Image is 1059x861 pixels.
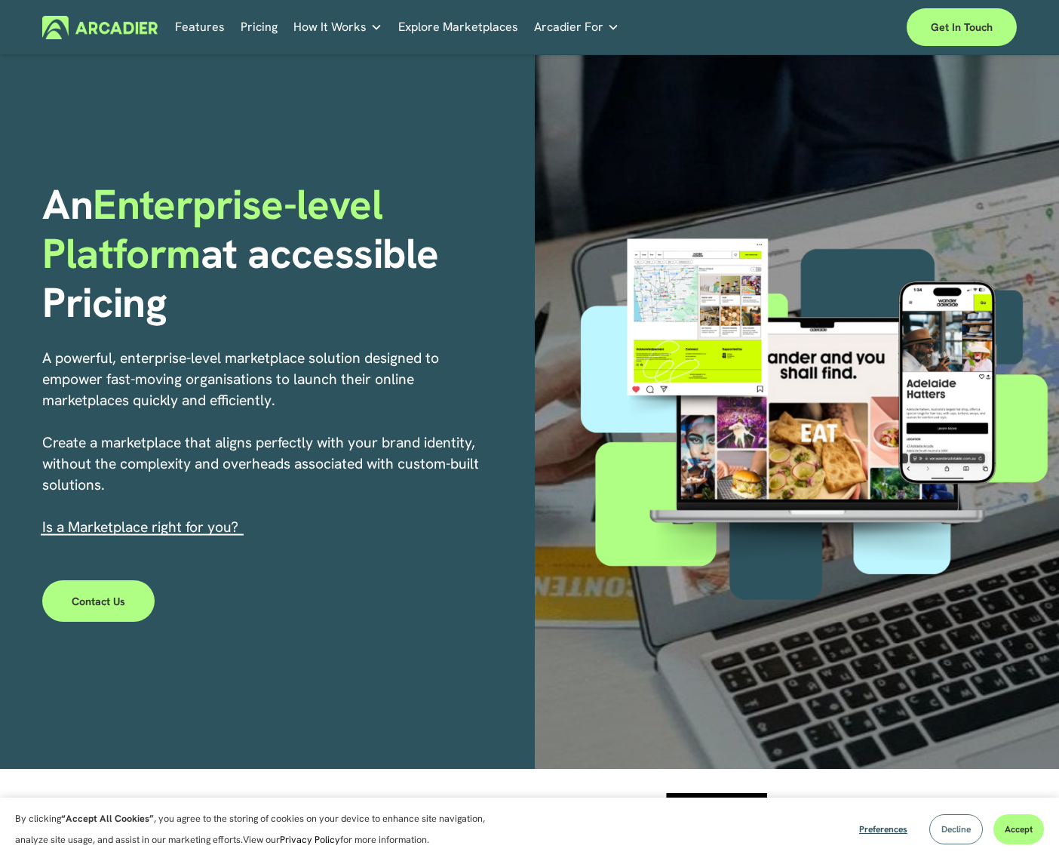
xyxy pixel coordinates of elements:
span: How It Works [293,17,367,38]
span: I [42,518,238,537]
h1: An at accessible Pricing [42,180,524,327]
a: Explore Marketplaces [398,16,518,39]
button: Preferences [848,814,919,844]
strong: “Accept All Cookies” [61,812,154,825]
a: folder dropdown [534,16,619,39]
a: folder dropdown [293,16,382,39]
p: By clicking , you agree to the storing of cookies on your device to enhance site navigation, anal... [15,808,505,850]
span: Decline [941,823,971,835]
iframe: Chat Widget [984,789,1059,861]
button: Decline [929,814,983,844]
span: Preferences [859,823,907,835]
a: Contact Us [42,580,155,623]
span: Arcadier For [534,17,603,38]
img: Arcadier [42,16,158,39]
a: s a Marketplace right for you? [46,518,238,537]
p: A powerful, enterprise-level marketplace solution designed to empower fast-moving organisations t... [42,348,483,538]
a: Privacy Policy [280,833,340,846]
a: Get in touch [907,8,1017,46]
span: Enterprise-level Platform [42,177,393,281]
a: Features [175,16,225,39]
a: Pricing [241,16,278,39]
